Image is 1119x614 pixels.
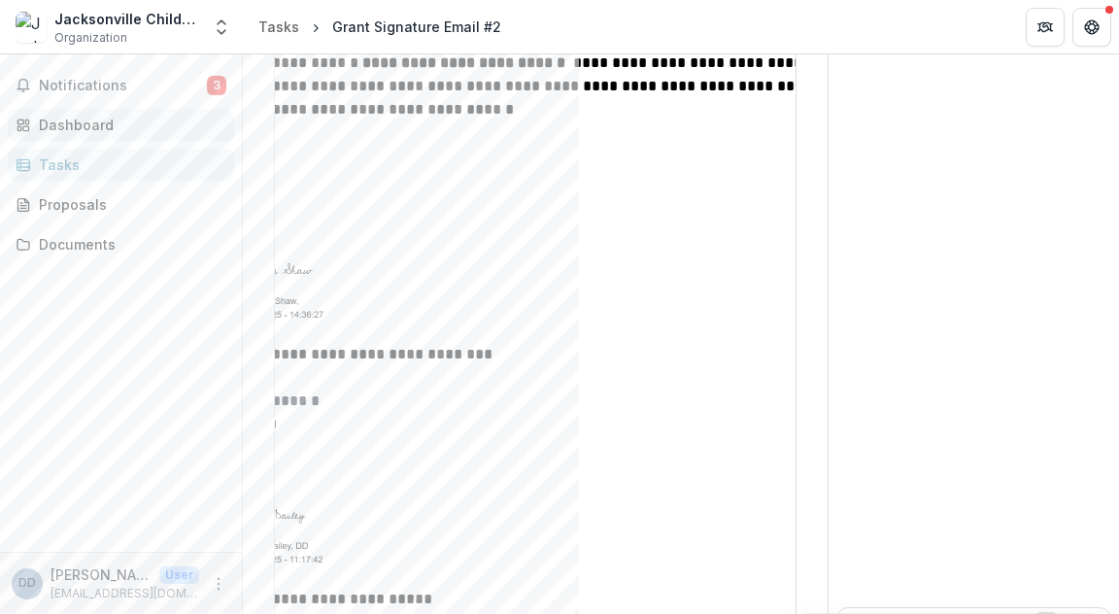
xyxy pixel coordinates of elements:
a: Proposals [8,188,234,221]
button: Notifications3 [8,70,234,101]
div: Dashboard [39,115,219,135]
a: Documents [8,228,234,260]
p: [EMAIL_ADDRESS][DOMAIN_NAME] [51,585,199,602]
div: Proposals [39,194,219,215]
button: Get Help [1072,8,1111,47]
a: Tasks [8,149,234,181]
span: Notifications [39,78,207,94]
a: Tasks [251,13,307,41]
a: Dashboard [8,109,234,141]
button: Open entity switcher [208,8,235,47]
div: Grant Signature Email #2 [332,17,501,37]
img: Jacksonville Children's Chorus [16,12,47,43]
button: More [207,572,230,596]
div: Jacksonville Children's Chorus [54,9,200,29]
nav: breadcrumb [251,13,509,41]
div: Documents [39,234,219,255]
span: Organization [54,29,127,47]
div: Tasks [39,154,219,175]
div: Darren Dailey [18,577,36,590]
div: Tasks [258,17,299,37]
button: Partners [1026,8,1065,47]
p: User [159,566,199,584]
span: 3 [207,76,226,95]
p: [PERSON_NAME] [51,564,152,585]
